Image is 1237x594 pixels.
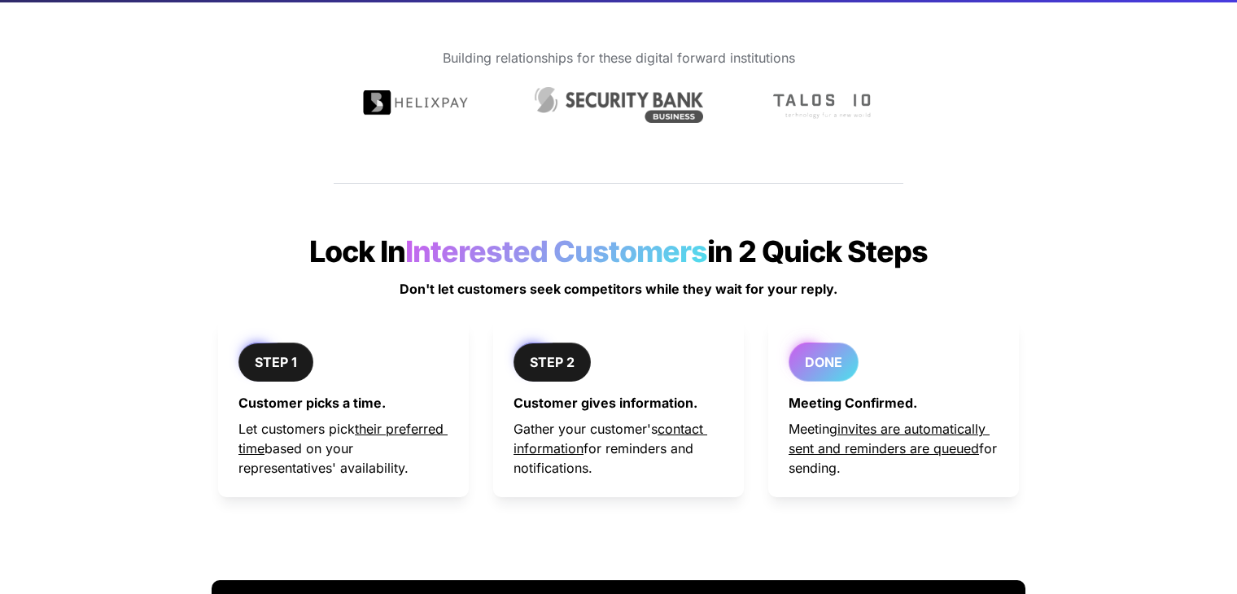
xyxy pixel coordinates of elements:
[789,421,990,456] u: invites are automatically sent and reminders are queued
[309,234,405,269] span: Lock In
[514,395,697,411] strong: Customer gives information.
[789,343,859,382] button: DONE
[514,440,697,476] span: for reminders and notifications.
[789,395,917,411] strong: Meeting Confirmed.
[707,234,928,269] span: in 2 Quick Steps
[514,343,591,382] button: STEP 2
[400,281,837,297] strong: Don't let customers seek competitors while they wait for your reply.
[789,421,837,437] span: Meeting
[514,421,658,437] span: Gather your customer's
[530,354,575,370] strong: STEP 2
[238,343,313,382] button: STEP 1
[238,440,409,476] span: based on your representatives' availability.
[789,440,1001,476] span: for sending.
[255,354,297,370] strong: STEP 1
[805,354,842,370] strong: DONE
[238,395,386,411] strong: Customer picks a time.
[405,234,713,269] span: Interested Customers
[238,421,355,437] span: Let customers pick
[443,50,795,66] span: Building relationships for these digital forward institutions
